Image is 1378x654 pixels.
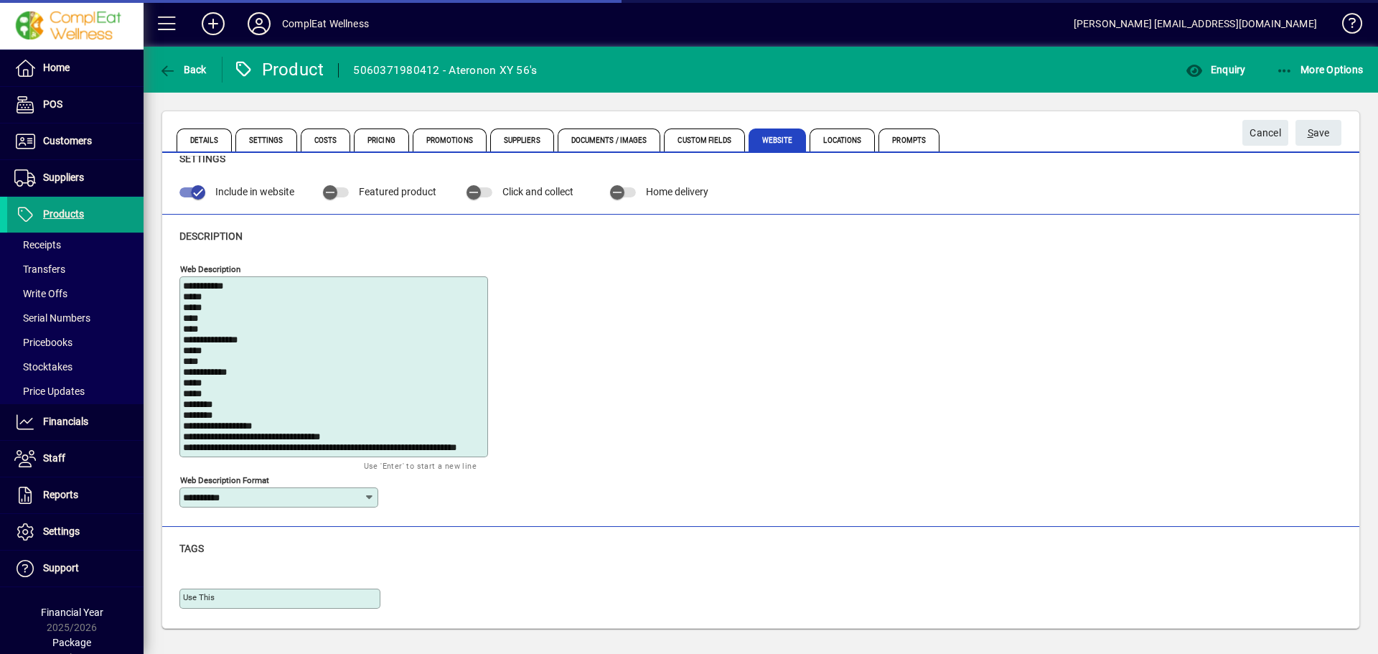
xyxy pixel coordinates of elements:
[1250,121,1281,145] span: Cancel
[354,129,409,151] span: Pricing
[43,416,88,427] span: Financials
[155,57,210,83] button: Back
[43,525,80,537] span: Settings
[664,129,744,151] span: Custom Fields
[359,186,436,197] span: Featured product
[7,87,144,123] a: POS
[1186,64,1245,75] span: Enquiry
[179,230,243,242] span: Description
[7,160,144,196] a: Suppliers
[7,123,144,159] a: Customers
[7,330,144,355] a: Pricebooks
[810,129,875,151] span: Locations
[14,288,67,299] span: Write Offs
[7,379,144,403] a: Price Updates
[14,386,85,397] span: Price Updates
[233,58,324,81] div: Product
[7,355,144,379] a: Stocktakes
[7,477,144,513] a: Reports
[7,306,144,330] a: Serial Numbers
[282,12,369,35] div: ComplEat Wellness
[43,98,62,110] span: POS
[7,281,144,306] a: Write Offs
[43,135,92,146] span: Customers
[301,129,351,151] span: Costs
[144,57,222,83] app-page-header-button: Back
[43,452,65,464] span: Staff
[7,50,144,86] a: Home
[7,441,144,477] a: Staff
[179,543,204,554] span: Tags
[14,337,72,348] span: Pricebooks
[413,129,487,151] span: Promotions
[1295,120,1341,146] button: Save
[1331,3,1360,50] a: Knowledge Base
[7,514,144,550] a: Settings
[1074,12,1317,35] div: [PERSON_NAME] [EMAIL_ADDRESS][DOMAIN_NAME]
[43,489,78,500] span: Reports
[43,62,70,73] span: Home
[7,233,144,257] a: Receipts
[502,186,573,197] span: Click and collect
[1242,120,1288,146] button: Cancel
[1308,121,1330,145] span: ave
[878,129,939,151] span: Prompts
[1182,57,1249,83] button: Enquiry
[7,551,144,587] a: Support
[179,153,225,164] span: Settings
[558,129,661,151] span: Documents / Images
[1276,64,1364,75] span: More Options
[14,239,61,251] span: Receipts
[180,263,240,274] mat-label: Web Description
[1308,127,1313,139] span: S
[43,172,84,183] span: Suppliers
[190,11,236,37] button: Add
[14,312,90,324] span: Serial Numbers
[180,475,269,485] mat-label: Web Description Format
[353,59,537,82] div: 5060371980412 - Ateronon XY 56's
[236,11,282,37] button: Profile
[14,263,65,275] span: Transfers
[364,457,477,474] mat-hint: Use 'Enter' to start a new line
[7,257,144,281] a: Transfers
[215,186,294,197] span: Include in website
[490,129,554,151] span: Suppliers
[183,592,215,602] mat-label: Use This
[14,361,72,373] span: Stocktakes
[43,562,79,574] span: Support
[52,637,91,648] span: Package
[646,186,708,197] span: Home delivery
[159,64,207,75] span: Back
[177,129,232,151] span: Details
[43,208,84,220] span: Products
[749,129,807,151] span: Website
[235,129,297,151] span: Settings
[41,607,103,618] span: Financial Year
[1272,57,1367,83] button: More Options
[7,404,144,440] a: Financials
